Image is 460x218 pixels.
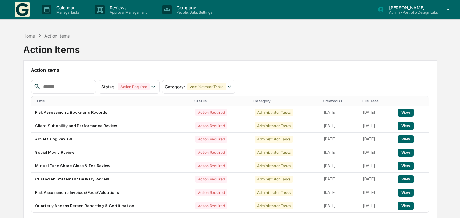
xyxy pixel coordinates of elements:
td: [DATE] [359,159,394,173]
td: [DATE] [320,159,360,173]
div: Administrator Tasks [255,136,293,143]
td: Social Media Review [31,146,192,159]
button: View [398,189,414,197]
div: Action Items [23,39,80,55]
button: View [398,162,414,170]
p: Manage Tasks [51,10,83,15]
td: [DATE] [359,186,394,199]
td: Advertising Review [31,133,192,146]
p: [PERSON_NAME] [384,5,438,10]
div: Category [253,99,318,103]
td: Mutual Fund Share Class & Fee Review [31,159,192,173]
div: Action Required [195,202,227,209]
td: [DATE] [320,133,360,146]
div: Administrator Tasks [187,83,226,90]
div: Action Required [195,122,227,129]
div: Action Required [195,176,227,183]
span: Status : [101,84,116,89]
td: [DATE] [320,146,360,159]
a: View [398,110,414,115]
div: Administrator Tasks [255,162,293,169]
div: Action Required [195,149,227,156]
td: Quarterly Access Person Reporting & Certification [31,199,192,212]
a: View [398,203,414,208]
td: Risk Assessment: Books and Records [31,106,192,119]
td: [DATE] [320,173,360,186]
td: Risk Assessment: Invoices/Fees/Valuations [31,186,192,199]
a: View [398,163,414,168]
button: View [398,149,414,157]
button: View [398,135,414,143]
div: Action Required [118,83,150,90]
td: [DATE] [359,199,394,212]
td: [DATE] [359,133,394,146]
div: Administrator Tasks [255,176,293,183]
div: Created At [323,99,357,103]
p: Reviews [105,5,150,10]
div: Action Required [195,162,227,169]
span: Category : [165,84,185,89]
button: View [398,122,414,130]
div: Due Date [362,99,392,103]
div: Action Required [195,109,227,116]
div: Status [194,99,248,103]
td: [DATE] [320,186,360,199]
div: Home [23,33,35,38]
td: [DATE] [359,173,394,186]
button: View [398,109,414,117]
div: Administrator Tasks [255,122,293,129]
td: Client Suitability and Performance Review [31,119,192,133]
a: View [398,190,414,195]
p: People, Data, Settings [172,10,216,15]
p: Approval Management [105,10,150,15]
img: logo [15,2,30,17]
div: Title [36,99,190,103]
p: Company [172,5,216,10]
td: [DATE] [320,119,360,133]
div: Action Required [195,189,227,196]
div: Administrator Tasks [255,149,293,156]
div: Administrator Tasks [255,189,293,196]
button: View [398,175,414,183]
button: View [398,202,414,210]
div: Administrator Tasks [255,109,293,116]
a: View [398,123,414,128]
h2: Action Items [31,67,430,73]
td: [DATE] [320,106,360,119]
td: [DATE] [359,106,394,119]
td: Custodian Statement Delivery Review [31,173,192,186]
div: Administrator Tasks [255,202,293,209]
td: [DATE] [320,199,360,212]
a: View [398,137,414,141]
td: [DATE] [359,146,394,159]
div: Action Required [195,136,227,143]
a: View [398,177,414,181]
a: View [398,150,414,155]
div: Action Items [44,33,70,38]
td: [DATE] [359,119,394,133]
p: Admin • Portfolio Design Labs [384,10,438,15]
p: Calendar [51,5,83,10]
